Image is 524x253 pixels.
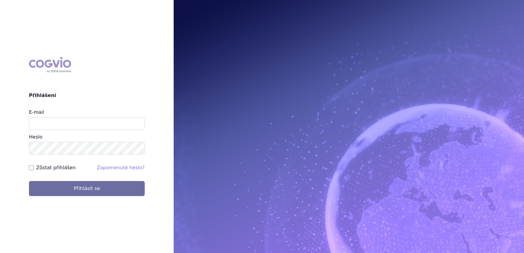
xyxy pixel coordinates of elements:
[97,165,145,170] a: Zapomenuté heslo?
[29,181,145,196] button: Přihlásit se
[36,164,76,171] label: Zůstat přihlášen
[29,92,145,99] h2: Přihlášení
[29,57,71,73] div: COGVIO
[29,134,42,140] label: Heslo
[29,109,44,115] label: E-mail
